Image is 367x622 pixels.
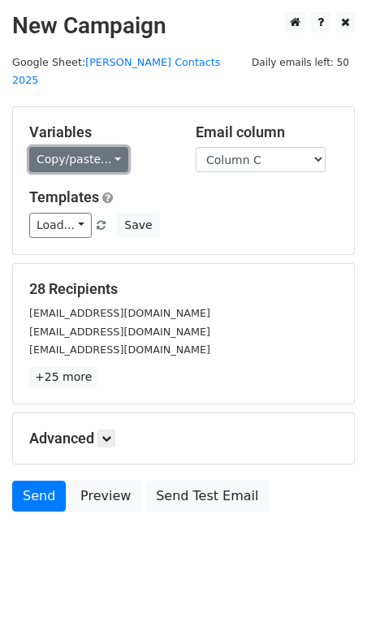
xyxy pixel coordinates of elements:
a: +25 more [29,367,97,387]
h5: Email column [196,123,338,141]
small: [EMAIL_ADDRESS][DOMAIN_NAME] [29,307,210,319]
a: Send Test Email [145,481,269,512]
h2: New Campaign [12,12,355,40]
h5: 28 Recipients [29,280,338,298]
a: Copy/paste... [29,147,128,172]
a: Load... [29,213,92,238]
small: [EMAIL_ADDRESS][DOMAIN_NAME] [29,326,210,338]
small: [EMAIL_ADDRESS][DOMAIN_NAME] [29,343,210,356]
h5: Variables [29,123,171,141]
a: Templates [29,188,99,205]
button: Save [117,213,159,238]
iframe: Chat Widget [286,544,367,622]
span: Daily emails left: 50 [246,54,355,71]
a: [PERSON_NAME] Contacts 2025 [12,56,220,87]
small: Google Sheet: [12,56,220,87]
h5: Advanced [29,430,338,447]
a: Daily emails left: 50 [246,56,355,68]
a: Preview [70,481,141,512]
a: Send [12,481,66,512]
